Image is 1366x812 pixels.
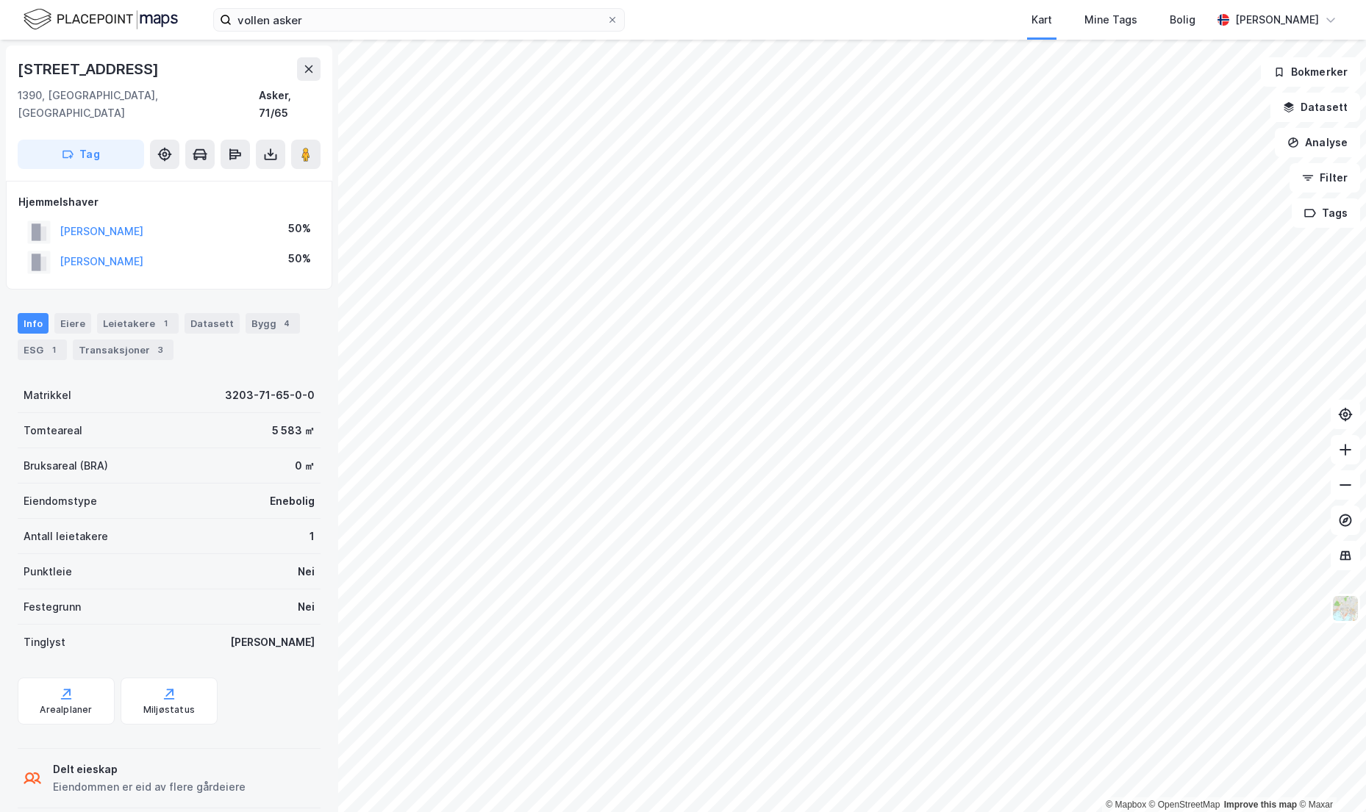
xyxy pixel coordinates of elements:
button: Datasett [1270,93,1360,122]
button: Filter [1290,163,1360,193]
div: Miljøstatus [143,704,195,716]
div: [PERSON_NAME] [230,633,315,651]
div: Kontrollprogram for chat [1292,741,1366,812]
div: 1 [310,528,315,545]
div: [PERSON_NAME] [1235,11,1319,29]
button: Bokmerker [1261,57,1360,87]
div: 0 ㎡ [295,457,315,475]
div: Eiendomstype [24,492,97,510]
button: Tags [1292,198,1360,228]
div: Leietakere [97,313,179,334]
div: Kart [1031,11,1052,29]
div: Antall leietakere [24,528,108,545]
div: [STREET_ADDRESS] [18,57,162,81]
div: Eiendommen er eid av flere gårdeiere [53,778,246,796]
div: Nei [298,598,315,616]
div: Bolig [1170,11,1195,29]
div: 3 [153,342,168,357]
div: Hjemmelshaver [18,193,320,211]
img: logo.f888ab2527a4732fd821a326f86c7f29.svg [24,7,178,32]
div: Bygg [246,313,300,334]
img: Z [1331,594,1359,622]
div: Delt eieskap [53,761,246,778]
div: 1390, [GEOGRAPHIC_DATA], [GEOGRAPHIC_DATA] [18,87,259,122]
input: Søk på adresse, matrikkel, gårdeiere, leietakere eller personer [232,9,607,31]
div: Tomteareal [24,422,82,439]
div: Mine Tags [1084,11,1137,29]
div: Bruksareal (BRA) [24,457,108,475]
div: Transaksjoner [73,339,174,360]
div: Asker, 71/65 [259,87,321,122]
div: Info [18,313,49,334]
a: Mapbox [1106,800,1146,810]
div: 5 583 ㎡ [272,422,315,439]
a: Improve this map [1224,800,1297,810]
div: Festegrunn [24,598,81,616]
div: Arealplaner [40,704,92,716]
div: ESG [18,339,67,360]
div: 1 [158,316,173,331]
a: OpenStreetMap [1149,800,1220,810]
div: Enebolig [270,492,315,510]
div: Datasett [185,313,240,334]
div: 50% [288,220,311,237]
iframe: Chat Widget [1292,741,1366,812]
div: 3203-71-65-0-0 [225,387,315,404]
div: Tinglyst [24,633,65,651]
div: 4 [279,316,294,331]
div: 1 [46,342,61,357]
div: 50% [288,250,311,267]
button: Tag [18,140,144,169]
div: Matrikkel [24,387,71,404]
div: Punktleie [24,563,72,581]
div: Nei [298,563,315,581]
button: Analyse [1275,128,1360,157]
div: Eiere [54,313,91,334]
